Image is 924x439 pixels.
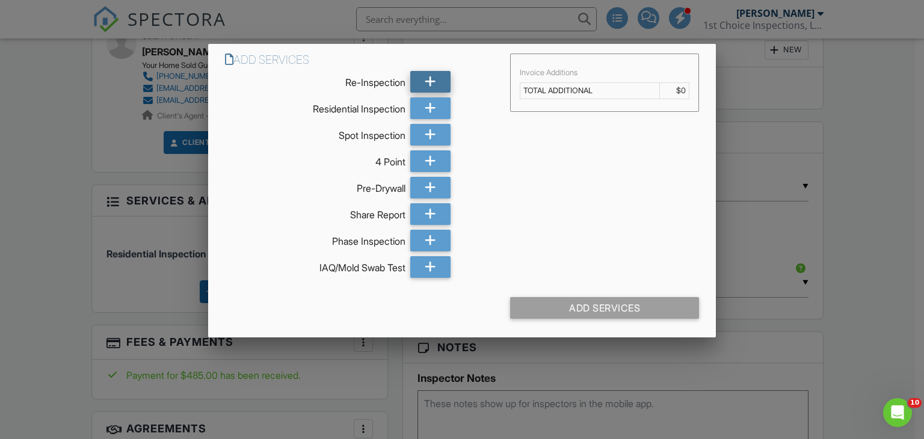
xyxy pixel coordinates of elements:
[225,203,405,221] div: Share Report
[520,68,690,78] div: Invoice Additions
[225,54,496,66] h6: Add Services
[659,83,689,99] td: $0
[225,71,405,89] div: Re-Inspection
[225,124,405,142] div: Spot Inspection
[225,97,405,115] div: Residential Inspection
[883,398,912,427] iframe: Intercom live chat
[225,177,405,195] div: Pre-Drywall
[510,297,700,319] div: Add Services
[225,150,405,168] div: 4 Point
[225,230,405,248] div: Phase Inspection
[908,398,922,408] span: 10
[225,256,405,274] div: IAQ/Mold Swab Test
[520,83,659,99] td: TOTAL ADDITIONAL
